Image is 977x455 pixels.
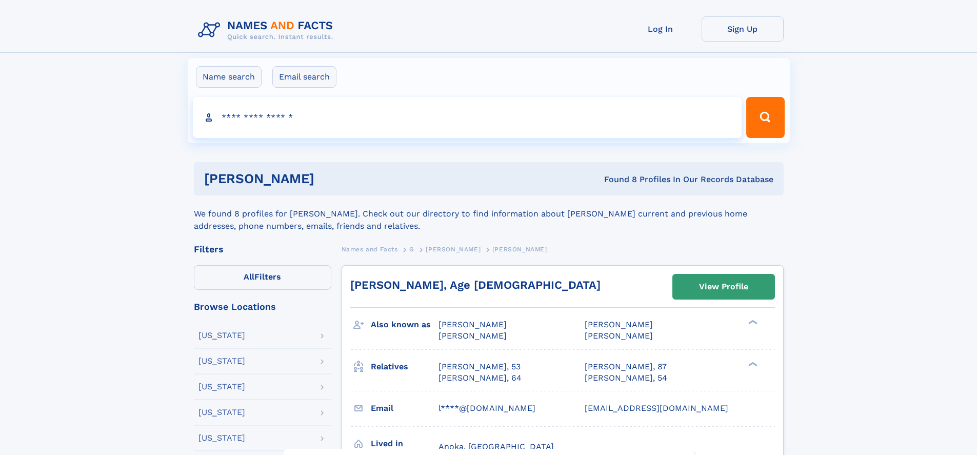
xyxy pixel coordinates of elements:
[342,243,398,255] a: Names and Facts
[244,272,254,282] span: All
[196,66,262,88] label: Name search
[673,274,774,299] a: View Profile
[409,243,414,255] a: G
[198,357,245,365] div: [US_STATE]
[746,97,784,138] button: Search Button
[702,16,784,42] a: Sign Up
[620,16,702,42] a: Log In
[198,331,245,340] div: [US_STATE]
[585,372,667,384] a: [PERSON_NAME], 54
[371,435,438,452] h3: Lived in
[194,265,331,290] label: Filters
[492,246,547,253] span: [PERSON_NAME]
[438,361,521,372] a: [PERSON_NAME], 53
[438,442,554,451] span: Anoka, [GEOGRAPHIC_DATA]
[272,66,336,88] label: Email search
[438,320,507,329] span: [PERSON_NAME]
[193,97,742,138] input: search input
[585,331,653,341] span: [PERSON_NAME]
[198,383,245,391] div: [US_STATE]
[426,243,481,255] a: [PERSON_NAME]
[746,319,758,326] div: ❯
[198,434,245,442] div: [US_STATE]
[438,331,507,341] span: [PERSON_NAME]
[194,245,331,254] div: Filters
[699,275,748,299] div: View Profile
[204,172,460,185] h1: [PERSON_NAME]
[198,408,245,417] div: [US_STATE]
[585,361,667,372] a: [PERSON_NAME], 87
[371,400,438,417] h3: Email
[585,403,728,413] span: [EMAIL_ADDRESS][DOMAIN_NAME]
[409,246,414,253] span: G
[585,320,653,329] span: [PERSON_NAME]
[194,195,784,232] div: We found 8 profiles for [PERSON_NAME]. Check out our directory to find information about [PERSON_...
[426,246,481,253] span: [PERSON_NAME]
[746,361,758,367] div: ❯
[194,302,331,311] div: Browse Locations
[194,16,342,44] img: Logo Names and Facts
[371,358,438,375] h3: Relatives
[438,372,522,384] a: [PERSON_NAME], 64
[459,174,773,185] div: Found 8 Profiles In Our Records Database
[371,316,438,333] h3: Also known as
[350,279,601,291] a: [PERSON_NAME], Age [DEMOGRAPHIC_DATA]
